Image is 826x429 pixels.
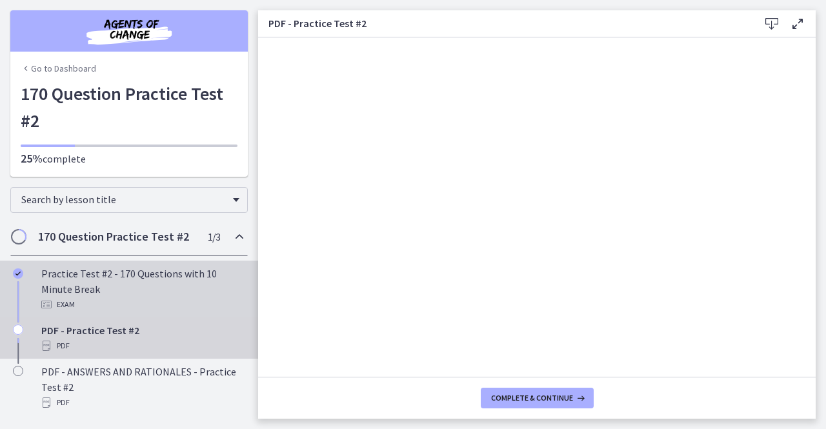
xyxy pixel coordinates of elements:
h3: PDF - Practice Test #2 [268,15,738,31]
span: 1 / 3 [208,229,220,244]
span: 25% [21,151,43,166]
h2: 170 Question Practice Test #2 [38,229,196,244]
div: PDF - ANSWERS AND RATIONALES - Practice Test #2 [41,364,243,410]
span: Complete & continue [491,393,573,403]
a: Go to Dashboard [21,62,96,75]
img: Agents of Change Social Work Test Prep [52,15,206,46]
h1: 170 Question Practice Test #2 [21,80,237,134]
div: Practice Test #2 - 170 Questions with 10 Minute Break [41,266,243,312]
span: Search by lesson title [21,193,227,206]
div: PDF - Practice Test #2 [41,323,243,354]
div: PDF [41,338,243,354]
i: Completed [13,268,23,279]
p: complete [21,151,237,166]
div: Exam [41,297,243,312]
div: Search by lesson title [10,187,248,213]
button: Complete & continue [481,388,594,408]
div: PDF [41,395,243,410]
